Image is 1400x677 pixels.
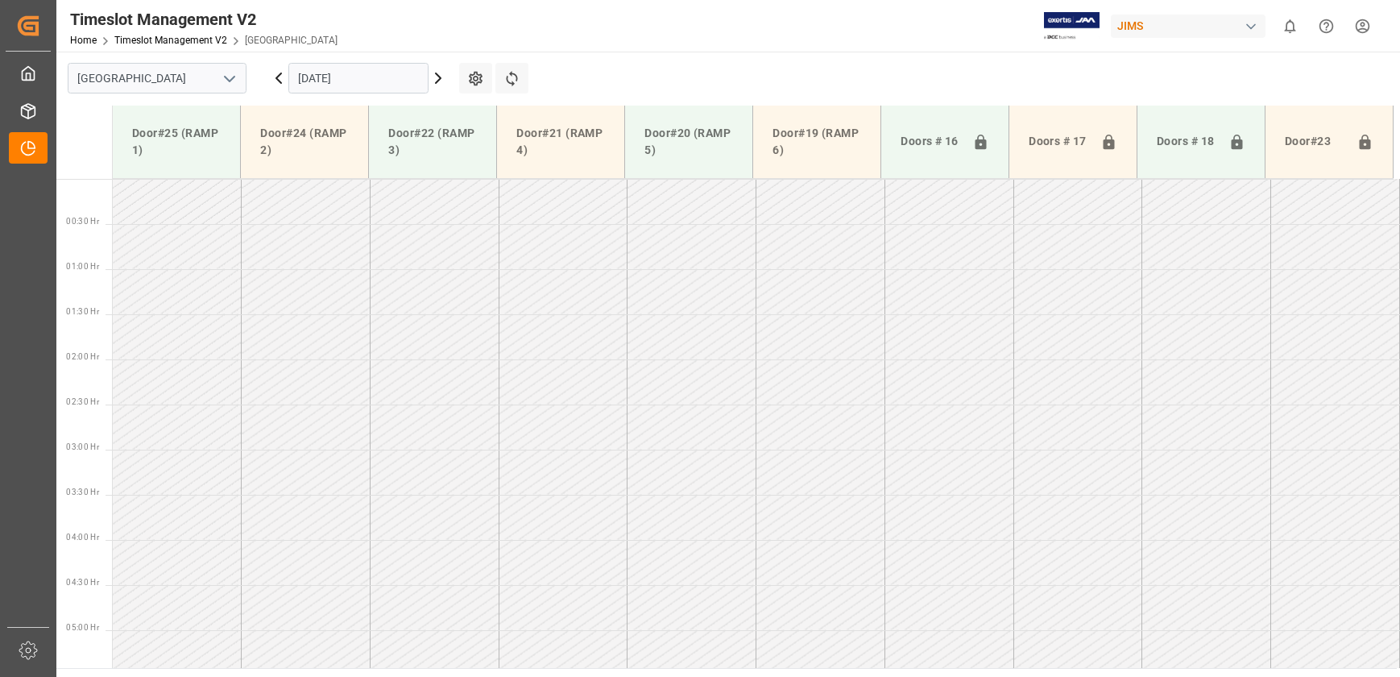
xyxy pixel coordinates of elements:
input: Type to search/select [68,63,246,93]
span: 01:00 Hr [66,262,99,271]
div: Door#23 [1278,127,1350,157]
button: open menu [217,66,241,91]
span: 04:30 Hr [66,578,99,587]
span: 02:30 Hr [66,397,99,406]
div: Door#22 (RAMP 3) [382,118,483,165]
span: 02:00 Hr [66,352,99,361]
div: Door#25 (RAMP 1) [126,118,227,165]
a: Timeslot Management V2 [114,35,227,46]
div: Door#21 (RAMP 4) [510,118,611,165]
span: 05:00 Hr [66,623,99,632]
a: Home [70,35,97,46]
div: Door#19 (RAMP 6) [766,118,868,165]
div: JIMS [1111,15,1265,38]
div: Door#20 (RAMP 5) [638,118,739,165]
span: 00:30 Hr [66,217,99,226]
input: DD.MM.YYYY [288,63,429,93]
button: show 0 new notifications [1272,8,1308,44]
span: 03:30 Hr [66,488,99,496]
div: Door#24 (RAMP 2) [254,118,355,165]
img: Exertis%20JAM%20-%20Email%20Logo.jpg_1722504956.jpg [1044,12,1100,40]
div: Doors # 18 [1150,127,1222,157]
div: Doors # 17 [1022,127,1094,157]
div: Doors # 16 [894,127,966,157]
button: Help Center [1308,8,1344,44]
div: Timeslot Management V2 [70,7,338,31]
span: 03:00 Hr [66,442,99,451]
button: JIMS [1111,10,1272,41]
span: 04:00 Hr [66,533,99,542]
span: 01:30 Hr [66,307,99,316]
